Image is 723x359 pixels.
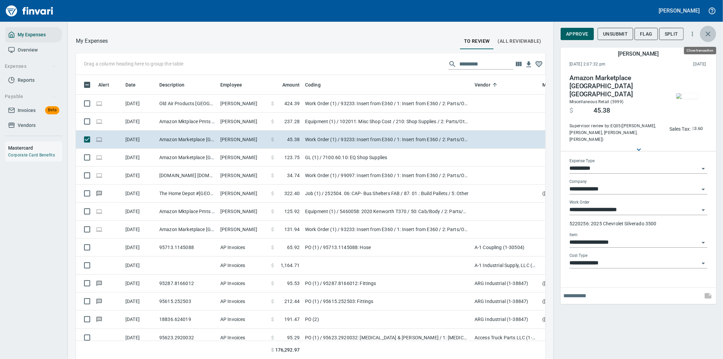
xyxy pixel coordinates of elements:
td: [DATE] [123,275,157,292]
span: 191.47 [284,316,300,323]
a: Overview [5,42,62,58]
span: Expenses [5,62,56,71]
span: Amount [274,81,300,89]
span: This records your note into the expense. If you would like to send a message to an employee inste... [700,288,716,304]
td: AP Invoices [218,275,268,292]
td: [DOMAIN_NAME] [DOMAIN_NAME][URL] WA [157,167,218,185]
span: 123.75 [284,154,300,161]
td: ARG Industrial (1-38847) [472,310,540,328]
td: AP Invoices [218,239,268,257]
span: 3.60 [695,125,703,133]
td: Work Order (1) / 93233: Insert from E360 / 1: Insert from E360 / 2: Parts/Other [302,221,472,239]
td: [DATE] [123,239,157,257]
p: Sales Tax: [669,126,691,132]
td: [DATE] [123,95,157,113]
td: PO (2) [302,310,472,328]
button: Column choices favorited. Click to reset to default [534,59,544,69]
span: 176,292.97 [275,346,300,354]
td: Amazon Marketplace [GEOGRAPHIC_DATA] [GEOGRAPHIC_DATA] [157,221,218,239]
span: Date [125,81,145,89]
span: 34.74 [287,172,300,179]
td: [PERSON_NAME] [218,221,268,239]
span: $ [271,100,274,107]
button: Open [699,164,708,173]
span: Alert [98,81,109,89]
span: Unsubmit [603,30,628,38]
button: Unsubmit [598,28,633,40]
label: Company [569,179,587,184]
a: Corporate Card Benefits [8,153,55,157]
td: [DATE] [123,203,157,221]
td: Amazon Mktplace Pmts [DOMAIN_NAME][URL] WA [157,113,218,131]
td: [DATE] [123,310,157,328]
p: Drag a column heading here to group the table [84,60,183,67]
label: Cost Type [569,253,588,258]
td: [DATE] [123,329,157,347]
button: [PERSON_NAME] [657,5,701,16]
label: Work Order [569,200,590,204]
button: Flag [635,28,658,40]
span: AI confidence: 99.0% [692,125,703,133]
td: Access Truck Parts LLC (1-25872) [472,329,540,347]
td: Amazon Mktplace Pmts [DOMAIN_NAME][URL] WA [157,203,218,221]
h6: Mastercard [8,144,62,152]
span: Online transaction [96,119,103,124]
span: Reports [18,76,35,84]
span: Payable [5,92,56,101]
h4: Amazon Marketplace [GEOGRAPHIC_DATA] [GEOGRAPHIC_DATA] [569,74,662,98]
span: This charge was settled by the merchant and appears on the 2025/08/16 statement. [649,61,706,68]
span: 45.38 [594,107,610,115]
td: [DATE] [123,185,157,203]
button: Choose columns to display [514,59,524,69]
td: [DATE] [123,149,157,167]
td: A-1 Coupling (1-30504) [472,239,540,257]
td: Work Order (1) / 99097: Insert from E360 / 1: Insert from E360 / 2: Parts/Other [302,167,472,185]
span: To Review [464,37,490,45]
span: Coding [305,81,329,89]
td: Job (1) / 252504. 06: CAP- Bus Shelters FAB / 87. 01.: Build Pallets / 5: Other [302,185,472,203]
span: Has messages [96,299,103,303]
td: Amazon Marketplace [GEOGRAPHIC_DATA] [GEOGRAPHIC_DATA] [157,131,218,149]
td: PO (1) / 95623.2920032: [MEDICAL_DATA] & [PERSON_NAME] / 1: [MEDICAL_DATA] & [PERSON_NAME] [302,329,472,347]
a: Vendors [5,118,62,133]
button: Approve [561,28,594,40]
span: Date [125,81,136,89]
span: $ [692,125,694,133]
span: Employee [220,81,251,89]
img: Finvari [4,3,55,19]
td: ARG Industrial (1-38847) [472,275,540,292]
span: Online transaction [96,137,103,141]
td: [PERSON_NAME] [218,95,268,113]
td: AP Invoices [218,329,268,347]
td: [PERSON_NAME] [218,167,268,185]
span: [DATE] 2:07:32 pm [569,61,649,68]
span: Online transaction [96,101,103,106]
h5: [PERSON_NAME] [618,50,659,57]
span: $ [271,346,274,354]
span: Vendor [475,81,490,89]
span: 212.44 [284,298,300,305]
span: 322.40 [284,190,300,197]
span: $ [271,172,274,179]
td: ARG Industrial (1-38847) [472,292,540,310]
span: Overview [18,46,38,54]
td: [PERSON_NAME] [218,149,268,167]
span: Description [159,81,194,89]
span: Alert [98,81,118,89]
span: Online transaction [96,209,103,213]
td: [PERSON_NAME] [218,203,268,221]
span: $ [271,316,274,323]
span: Invoices [18,106,36,115]
button: Open [699,259,708,268]
span: $ [271,136,274,143]
td: AP Invoices [218,292,268,310]
td: AP Invoices [218,310,268,328]
span: $ [271,190,274,197]
span: Flag [640,30,652,38]
span: 237.28 [284,118,300,125]
span: Amount [282,81,300,89]
button: Expenses [2,60,59,73]
span: 131.94 [284,226,300,233]
button: Open [699,185,708,194]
